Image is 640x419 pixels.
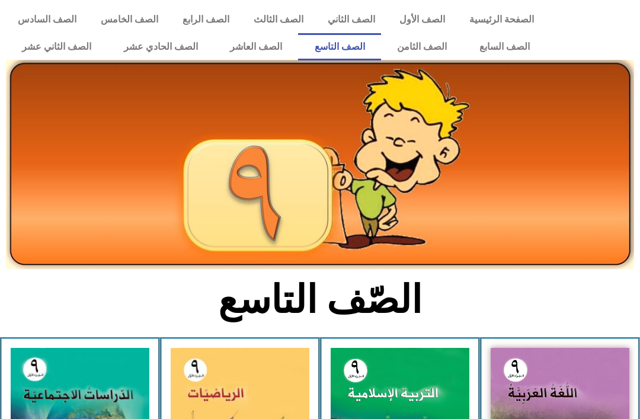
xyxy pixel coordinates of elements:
[242,6,316,33] a: الصف الثالث
[6,33,108,60] a: الصف الثاني عشر
[315,6,387,33] a: الصف الثاني
[214,33,299,60] a: الصف العاشر
[6,6,89,33] a: الصف السادس
[171,6,242,33] a: الصف الرابع
[107,33,214,60] a: الصف الحادي عشر
[298,33,381,60] a: الصف التاسع
[124,277,516,323] h2: الصّف التاسع
[457,6,546,33] a: الصفحة الرئيسية
[89,6,171,33] a: الصف الخامس
[381,33,463,60] a: الصف الثامن
[387,6,457,33] a: الصف الأول
[463,33,546,60] a: الصف السابع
